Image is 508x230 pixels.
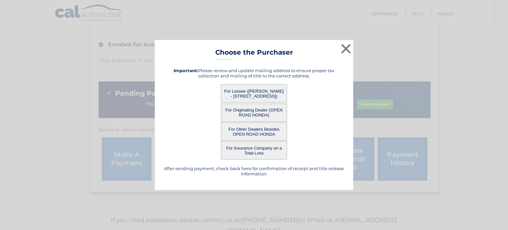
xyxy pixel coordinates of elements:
h3: Choose the Purchaser [215,48,293,60]
strong: Important: [174,68,198,73]
button: For Insurance Company on a Total Loss [221,141,287,160]
button: × [339,42,353,55]
h5: Please review and update mailing address to ensure proper tax collection and mailing of title to ... [163,68,345,78]
button: For Lessee ([PERSON_NAME] - [STREET_ADDRESS]) [221,84,287,103]
h5: After sending payment, check back here for confirmation of receipt and title release information. [163,166,345,176]
button: For Other Dealers Besides OPEN ROAD HONDA [221,122,287,141]
button: For Originating Dealer (OPEN ROAD HONDA) [221,104,287,122]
